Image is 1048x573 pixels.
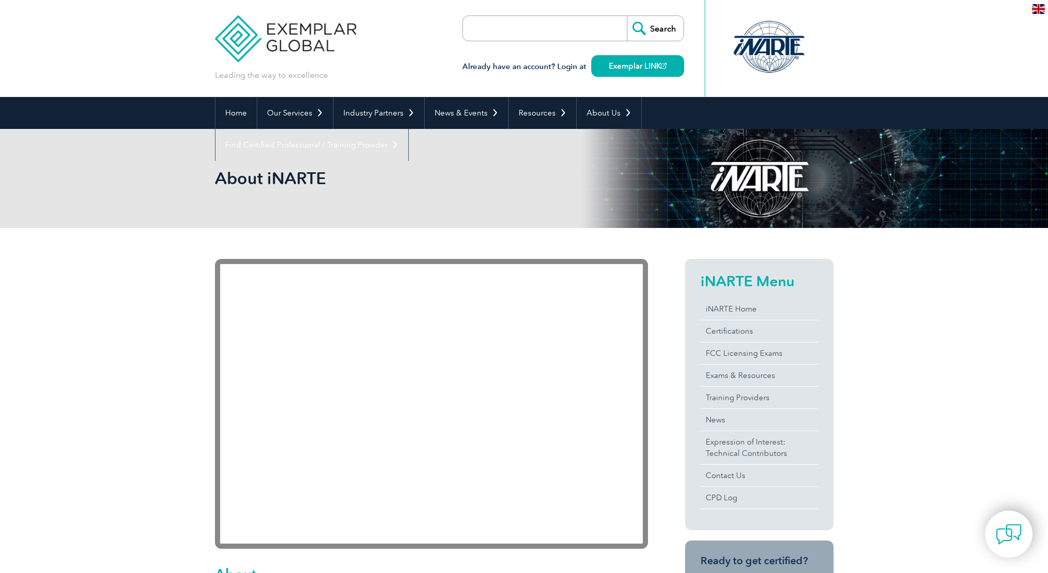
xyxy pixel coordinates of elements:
iframe: YouTube video player [215,259,648,549]
a: CPD Log [701,487,818,509]
a: Contact Us [701,465,818,486]
a: Home [215,97,257,129]
h2: iNARTE Menu [701,273,818,289]
a: FCC Licensing Exams [701,342,818,364]
a: News [701,409,818,431]
img: en [1032,4,1045,14]
h3: Already have an account? Login at [462,60,684,73]
a: Certifications [701,320,818,342]
a: Training Providers [701,387,818,408]
img: contact-chat.png [996,521,1022,547]
a: Exams & Resources [701,365,818,386]
a: Find Certified Professional / Training Provider [215,129,408,161]
a: Industry Partners [334,97,424,129]
img: open_square.png [661,63,667,69]
a: Expression of Interest:Technical Contributors [701,431,818,464]
a: News & Events [425,97,508,129]
h2: About iNARTE [215,170,648,187]
h3: Ready to get certified? [701,554,818,567]
a: Resources [509,97,576,129]
p: Leading the way to excellence [215,70,328,81]
input: Search [627,16,684,41]
a: Exemplar LINK [591,55,684,77]
a: iNARTE Home [701,298,818,320]
a: About Us [577,97,641,129]
a: Our Services [257,97,333,129]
